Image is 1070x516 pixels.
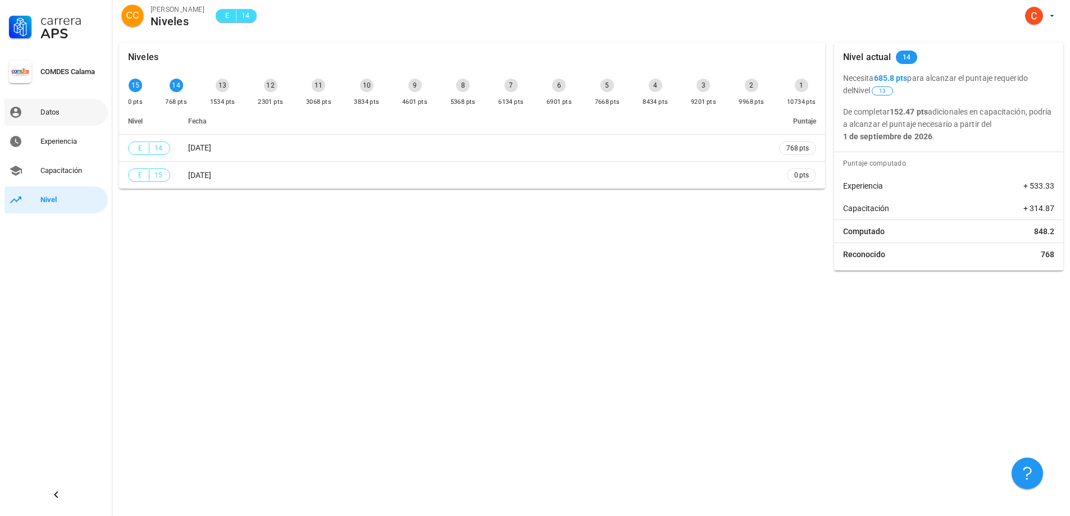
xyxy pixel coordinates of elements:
[264,79,277,92] div: 12
[121,4,144,27] div: avatar
[643,97,668,108] div: 8434 pts
[595,97,620,108] div: 7668 pts
[745,79,758,92] div: 2
[119,108,179,135] th: Nivel
[770,108,825,135] th: Puntaje
[4,186,108,213] a: Nivel
[188,143,211,152] span: [DATE]
[128,43,158,72] div: Niveles
[216,79,229,92] div: 13
[795,79,808,92] div: 1
[40,13,103,27] div: Carrera
[135,170,144,181] span: E
[793,117,816,125] span: Puntaje
[129,79,142,92] div: 15
[1023,180,1054,191] span: + 533.33
[794,170,809,181] span: 0 pts
[600,79,614,92] div: 5
[456,79,470,92] div: 8
[1041,249,1054,260] span: 768
[165,97,187,108] div: 768 pts
[40,108,103,117] div: Datos
[498,97,523,108] div: 6134 pts
[787,97,816,108] div: 10734 pts
[40,67,103,76] div: COMDES Calama
[874,74,908,83] b: 685.8 pts
[40,137,103,146] div: Experiencia
[843,72,1054,97] p: Necesita para alcanzar el puntaje requerido del
[128,117,143,125] span: Nivel
[128,97,143,108] div: 0 pts
[408,79,422,92] div: 9
[312,79,325,92] div: 11
[450,97,476,108] div: 5368 pts
[4,99,108,126] a: Datos
[504,79,518,92] div: 7
[306,97,331,108] div: 3068 pts
[222,10,231,21] span: E
[4,128,108,155] a: Experiencia
[547,97,572,108] div: 6901 pts
[151,15,204,28] div: Niveles
[649,79,662,92] div: 4
[188,171,211,180] span: [DATE]
[40,195,103,204] div: Nivel
[360,79,374,92] div: 10
[1034,226,1054,237] span: 848.2
[354,97,379,108] div: 3834 pts
[154,143,163,154] span: 14
[154,170,163,181] span: 15
[241,10,250,21] span: 14
[843,43,891,72] div: Nivel actual
[552,79,566,92] div: 6
[843,132,932,141] b: 1 de septiembre de 2026
[40,27,103,40] div: APS
[1025,7,1043,25] div: avatar
[210,97,235,108] div: 1534 pts
[843,249,885,260] span: Reconocido
[843,180,883,191] span: Experiencia
[135,143,144,154] span: E
[258,97,283,108] div: 2301 pts
[696,79,710,92] div: 3
[879,87,886,95] span: 13
[843,226,885,237] span: Computado
[843,203,889,214] span: Capacitación
[170,79,183,92] div: 14
[843,106,1054,143] p: De completar adicionales en capacitación, podría a alcanzar el puntaje necesario a partir del .
[786,143,809,154] span: 768 pts
[402,97,427,108] div: 4601 pts
[1023,203,1054,214] span: + 314.87
[151,4,204,15] div: [PERSON_NAME]
[890,107,928,116] b: 152.47 pts
[903,51,911,64] span: 14
[4,157,108,184] a: Capacitación
[739,97,764,108] div: 9968 pts
[40,166,103,175] div: Capacitación
[853,86,894,95] span: Nivel
[179,108,770,135] th: Fecha
[126,4,139,27] span: CC
[188,117,206,125] span: Fecha
[691,97,716,108] div: 9201 pts
[839,152,1063,175] div: Puntaje computado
